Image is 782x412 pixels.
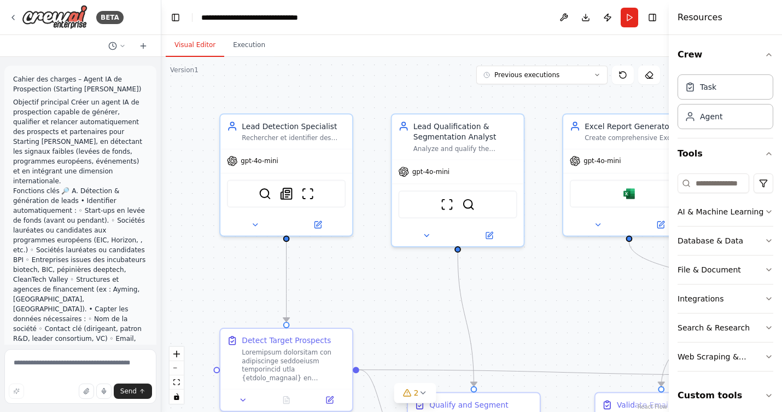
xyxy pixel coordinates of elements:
img: ScrapeWebsiteTool [301,187,314,200]
button: Tools [678,138,773,169]
button: Previous executions [476,66,608,84]
div: Tools [678,169,773,380]
nav: breadcrumb [201,12,324,23]
button: Hide left sidebar [168,10,183,25]
p: Objectif principal Créer un agent IA de prospection capable de générer, qualifier et relancer aut... [13,97,148,186]
div: File & Document [678,264,741,275]
g: Edge from bcef7925-41ae-4faf-af27-45bef07388d4 to a696d535-a2c9-499f-aae9-c080cea7e79d [452,253,479,386]
div: React Flow controls [170,347,184,404]
div: Lead Qualification & Segmentation AnalystAnalyze and qualify the prospects identified by the Lead... [391,113,525,247]
div: Task [700,82,716,92]
div: Excel Report GeneratorCreate comprehensive Excel reports documenting all detected prospects with ... [562,113,696,236]
div: AI & Machine Learning [678,206,763,217]
button: toggle interactivity [170,390,184,404]
button: Open in side panel [311,393,348,407]
div: Loremipsum dolorsitam con adipiscinge seddoeiusm temporincid utla {etdolo_magnaal} en adminimve q... [242,348,346,382]
div: Rechercher et identifier des entreprises françaises spécifiques dans {target_regions} qui pourrai... [242,134,346,142]
button: zoom in [170,347,184,361]
button: zoom out [170,361,184,375]
div: Excel Report Generator [585,121,688,132]
button: Execution [224,34,274,57]
button: Custom tools [678,380,773,411]
button: Visual Editor [166,34,224,57]
span: Previous executions [494,71,559,79]
span: gpt-4o-mini [412,167,450,176]
p: Cahier des charges – Agent IA de Prospection (Starting [PERSON_NAME]) [13,74,148,94]
div: Web Scraping & Browsing [678,351,765,362]
img: Microsoft excel [623,187,636,200]
button: Improve this prompt [9,384,24,399]
g: Edge from c4c783a9-f433-4944-815f-7663fbe4b10a to 353f14e5-77f1-4538-bb84-21768719c363 [359,364,776,380]
button: fit view [170,375,184,390]
button: AI & Machine Learning [678,198,773,226]
button: Start a new chat [135,39,152,53]
h4: Resources [678,11,722,24]
div: Search & Research [678,322,750,333]
button: Hide right sidebar [645,10,660,25]
span: gpt-4o-mini [583,157,621,166]
div: Analyze and qualify the prospects identified by the Lead Detection Specialist. Classify them by s... [413,144,517,153]
div: Database & Data [678,235,743,246]
img: SerplyWebSearchTool [259,187,272,200]
img: SerplyNewsSearchTool [280,187,293,200]
img: SerplyWebSearchTool [462,198,475,211]
div: Create comprehensive Excel reports documenting all detected prospects with their contact details,... [585,134,688,142]
button: Crew [678,39,773,70]
button: Open in side panel [459,229,520,242]
div: Agent [700,111,722,122]
div: Crew [678,70,773,138]
span: 2 [414,387,419,398]
g: Edge from 64967d8c-68fc-4499-8942-de7273469799 to c4c783a9-f433-4944-815f-7663fbe4b10a [281,242,292,322]
a: React Flow attribution [638,404,667,410]
button: Click to speak your automation idea [96,384,112,399]
button: Database & Data [678,227,773,255]
button: No output available [264,393,309,407]
button: Open in side panel [288,218,348,231]
span: gpt-4o-mini [241,157,278,166]
div: BETA [96,11,124,24]
div: Detect Target Prospects [242,335,331,346]
button: 2 [394,383,436,403]
button: File & Document [678,256,773,284]
div: Validate Email Addresses [617,399,711,410]
button: Integrations [678,285,773,313]
button: Open in side panel [630,218,691,231]
div: Integrations [678,293,723,304]
img: ScrapeWebsiteTool [441,198,454,211]
p: Fonctions clés 🔎 A. Détection & génération de leads • Identifier automatiquement : ◦ Start-ups en... [13,186,148,373]
img: Logo [22,5,87,30]
button: Search & Research [678,314,773,342]
button: Switch to previous chat [104,39,130,53]
div: Version 1 [170,66,199,74]
button: Upload files [79,384,94,399]
span: Send [120,387,137,396]
div: Lead Detection Specialist [242,121,346,132]
button: Send [114,384,152,399]
button: Web Scraping & Browsing [678,343,773,371]
div: Lead Qualification & Segmentation Analyst [413,121,517,142]
div: Detect Target ProspectsLoremipsum dolorsitam con adipiscinge seddoeiusm temporincid utla {etdolo_... [219,328,353,412]
div: Lead Detection SpecialistRechercher et identifier des entreprises françaises spécifiques dans {ta... [219,113,353,236]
